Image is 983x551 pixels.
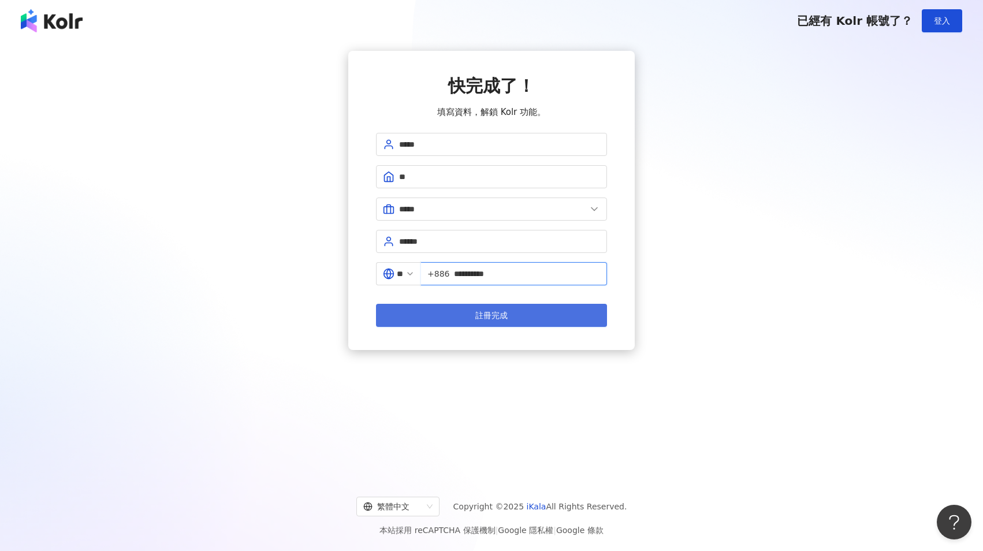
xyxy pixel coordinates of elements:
[21,9,83,32] img: logo
[453,500,627,513] span: Copyright © 2025 All Rights Reserved.
[363,497,422,516] div: 繁體中文
[496,526,498,535] span: |
[379,523,603,537] span: 本站採用 reCAPTCHA 保護機制
[922,9,962,32] button: 登入
[797,14,913,28] span: 已經有 Kolr 帳號了？
[448,76,535,96] span: 快完成了！
[498,526,553,535] a: Google 隱私權
[427,267,449,280] span: +886
[556,526,604,535] a: Google 條款
[475,311,508,320] span: 註冊完成
[553,526,556,535] span: |
[527,502,546,511] a: iKala
[376,304,607,327] button: 註冊完成
[934,16,950,25] span: 登入
[937,505,971,539] iframe: Help Scout Beacon - Open
[437,105,546,119] span: 填寫資料，解鎖 Kolr 功能。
